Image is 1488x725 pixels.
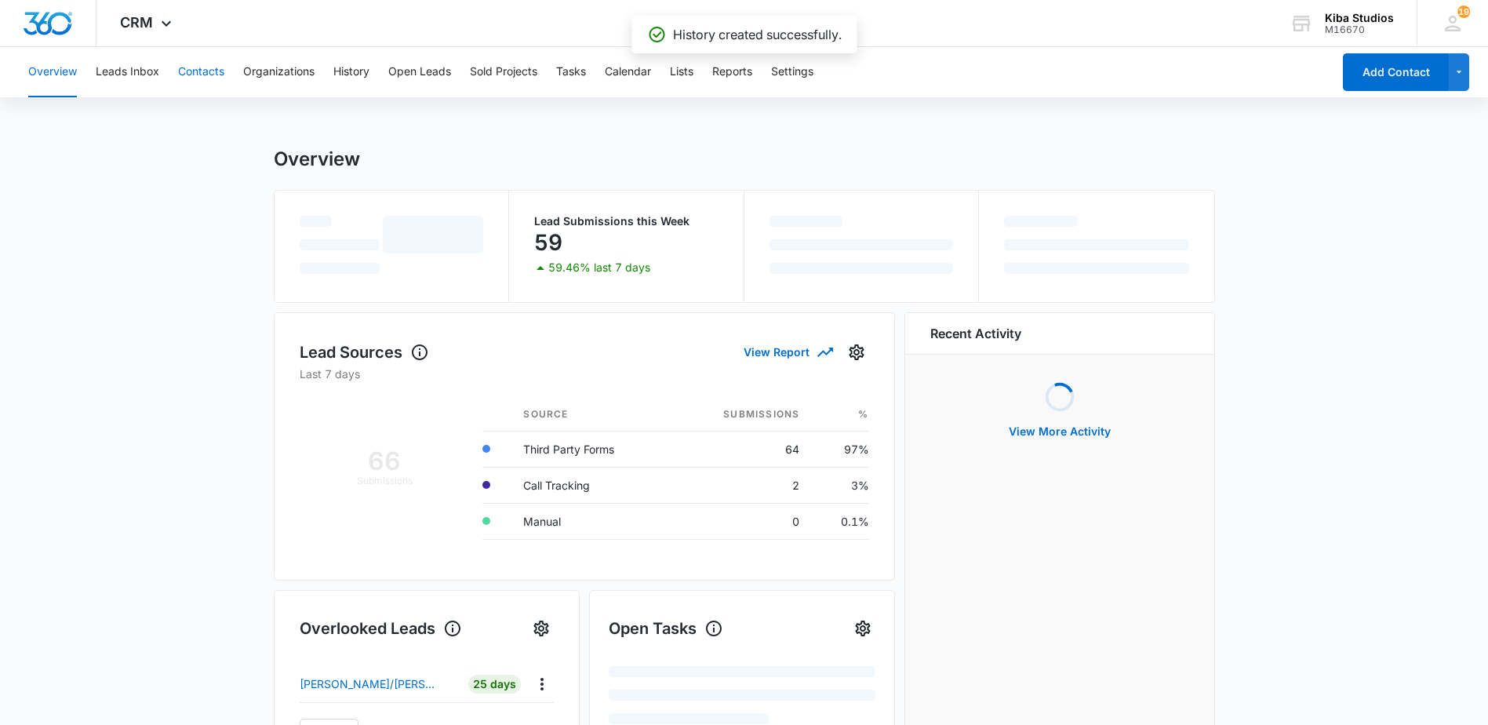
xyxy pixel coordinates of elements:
td: Manual [511,503,671,539]
td: 3% [812,467,868,503]
button: Settings [529,616,554,641]
h1: Lead Sources [300,341,429,364]
button: Settings [771,47,813,97]
h1: Overview [274,148,360,171]
button: Open Leads [388,47,451,97]
button: History [333,47,369,97]
button: Reports [712,47,752,97]
button: View Report [744,338,831,366]
div: account name [1325,12,1394,24]
td: 2 [671,467,812,503]
div: notifications count [1457,5,1470,18]
p: 59 [534,230,562,255]
button: Actions [529,672,554,696]
button: Settings [844,340,869,365]
button: Overview [28,47,77,97]
td: Call Tracking [511,467,671,503]
p: Last 7 days [300,366,869,382]
p: Lead Submissions this Week [534,216,719,227]
button: Lists [670,47,693,97]
div: account id [1325,24,1394,35]
button: Settings [850,616,875,641]
h1: Open Tasks [609,617,723,640]
th: Source [511,398,671,432]
td: 64 [671,431,812,467]
th: % [812,398,868,432]
span: CRM [120,14,153,31]
p: History created successfully. [672,25,841,44]
h1: Overlooked Leads [300,617,462,640]
td: 97% [812,431,868,467]
p: 59.46% last 7 days [548,262,650,273]
button: Sold Projects [470,47,537,97]
a: [PERSON_NAME]/[PERSON_NAME] [300,676,464,692]
button: View More Activity [993,413,1126,450]
p: [PERSON_NAME]/[PERSON_NAME] [300,676,441,692]
button: Add Contact [1343,53,1449,91]
td: 0.1% [812,503,868,539]
h6: Recent Activity [930,324,1021,343]
th: Submissions [671,398,812,432]
button: Calendar [605,47,651,97]
div: 25 Days [468,675,521,694]
button: Tasks [556,47,586,97]
td: 0 [671,503,812,539]
button: Leads Inbox [96,47,159,97]
span: 19 [1457,5,1470,18]
button: Organizations [243,47,315,97]
button: Contacts [178,47,224,97]
td: Third Party Forms [511,431,671,467]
